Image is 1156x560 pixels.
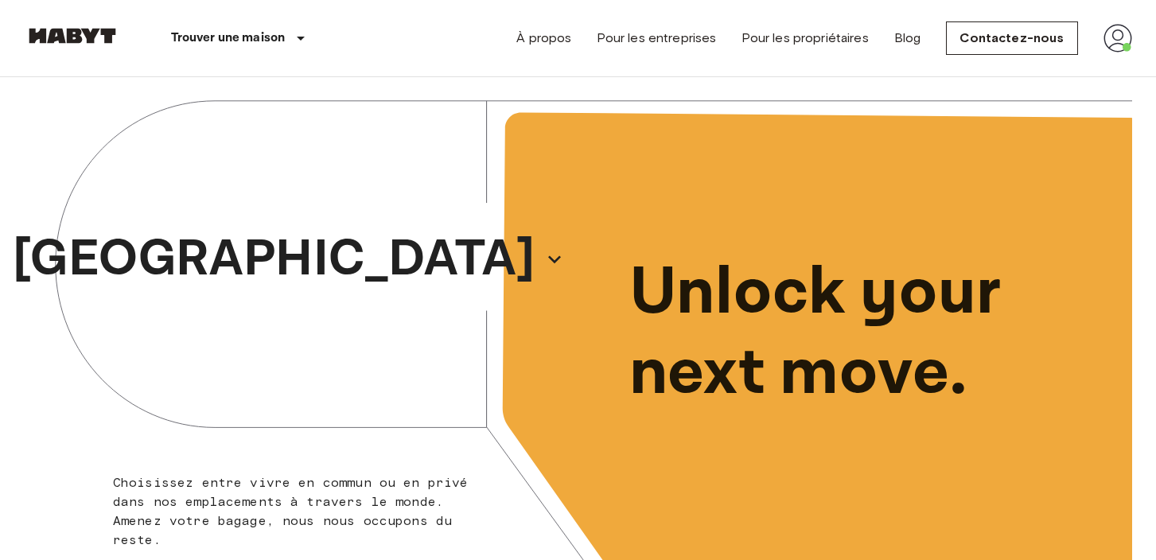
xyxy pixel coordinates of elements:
a: Pour les propriétaires [741,29,868,48]
p: [GEOGRAPHIC_DATA] [13,221,535,297]
p: Choisissez entre vivre en commun ou en privé dans nos emplacements à travers le monde. Amenez vot... [113,473,478,550]
a: Blog [894,29,921,48]
img: Habyt [25,28,120,44]
a: Pour les entreprises [597,29,716,48]
a: Contactez-nous [946,21,1077,55]
img: avatar [1103,24,1132,52]
p: Unlock your next move. [629,253,1107,414]
a: À propos [516,29,571,48]
button: [GEOGRAPHIC_DATA] [6,216,570,302]
p: Trouver une maison [171,29,286,48]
